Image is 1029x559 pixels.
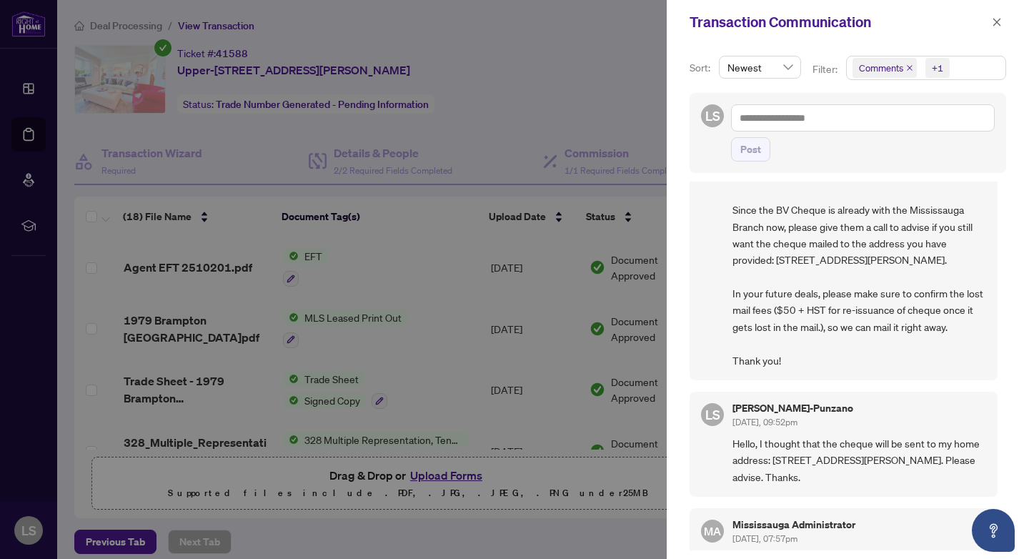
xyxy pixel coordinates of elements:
[727,56,792,78] span: Newest
[859,61,903,75] span: Comments
[812,61,840,77] p: Filter:
[690,60,713,76] p: Sort:
[732,533,797,544] span: [DATE], 07:57pm
[705,106,720,126] span: LS
[972,509,1015,552] button: Open asap
[906,64,913,71] span: close
[704,523,721,540] span: MA
[732,403,853,413] h5: [PERSON_NAME]-Punzano
[705,405,720,425] span: LS
[690,11,988,33] div: Transaction Communication
[852,58,917,78] span: Comments
[992,17,1002,27] span: close
[732,520,855,530] h5: Mississauga Administrator
[932,61,943,75] div: +1
[732,417,797,427] span: [DATE], 09:52pm
[732,435,986,485] span: Hello, I thought that the cheque will be sent to my home address: [STREET_ADDRESS][PERSON_NAME]. ...
[731,137,770,162] button: Post
[732,168,986,369] span: Hi [PERSON_NAME], Since the BV Cheque is already with the Mississauga Branch now, please give the...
